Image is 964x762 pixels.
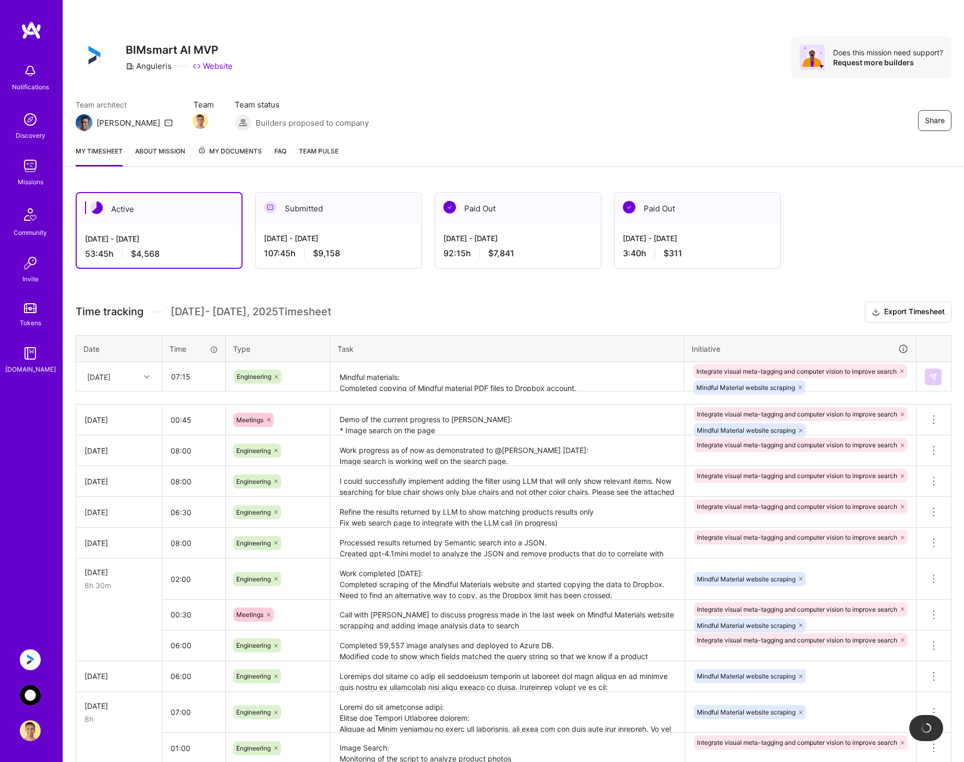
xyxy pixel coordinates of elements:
input: HH:MM [162,601,225,628]
input: HH:MM [162,468,225,495]
textarea: I could successfully implement adding the filter using LLM that will only show relevant items. No... [331,467,684,496]
div: Missions [18,176,43,187]
div: [DATE] [85,538,153,549]
div: 8h [85,713,153,724]
img: Submitted [264,201,276,213]
button: Export Timesheet [865,302,951,323]
span: Integrate visual meta-tagging and computer vision to improve search [697,533,897,541]
span: Integrate visual meta-tagging and computer vision to improve search [696,367,897,375]
span: Mindful Material website scraping [697,426,796,434]
input: HH:MM [163,363,225,390]
img: Invite [20,253,41,273]
img: logo [21,21,42,40]
a: Team Pulse [299,146,339,166]
div: Discovery [16,130,45,141]
span: Integrate visual meta-tagging and computer vision to improve search [697,503,897,510]
span: Mindful Material website scraping [697,622,796,629]
span: Integrate visual meta-tagging and computer vision to improve search [697,636,897,644]
div: 92:15 h [443,248,593,259]
div: Notifications [12,81,49,92]
div: Initiative [692,343,909,355]
a: Team Member Avatar [194,112,207,130]
div: Community [14,227,47,238]
textarea: Processed results returned by Semantic search into a JSON. Created gpt-4.1mini model to analyze t... [331,529,684,557]
span: Integrate visual meta-tagging and computer vision to improve search [697,410,897,418]
span: Engineering [236,708,271,716]
div: 107:45 h [264,248,413,259]
input: HH:MM [162,565,225,593]
div: Invite [22,273,39,284]
div: [DATE] [87,371,111,382]
textarea: Call with [PERSON_NAME] to discuss progress made in the last week on Mindful Materials website sc... [331,601,684,629]
span: Engineering [236,539,271,547]
img: Paid Out [443,201,456,213]
a: User Avatar [17,720,43,741]
img: AnyTeam: Team for AI-Powered Sales Platform [20,685,41,706]
textarea: Mindful materials: Completed copying of Mindful material PDF files to Dropbox account. Created no... [331,363,683,391]
a: AnyTeam: Team for AI-Powered Sales Platform [17,685,43,706]
div: [DATE] [85,445,153,456]
div: [DATE] [85,476,153,487]
button: Share [918,110,951,131]
input: HH:MM [162,698,225,726]
div: [DATE] [85,567,153,578]
div: Time [170,343,218,354]
img: guide book [20,343,41,364]
textarea: Refine the results returned by LLM to show matching products results only Fix web search page to ... [331,498,684,527]
input: HH:MM [162,406,225,434]
i: icon Mail [164,118,173,127]
textarea: Loremi do sit ametconse adipi: Elitse doe Tempori Utlaboree dolorem: Aliquae ad Minim veniamqu no... [331,693,684,732]
div: [DATE] [85,700,153,711]
div: [DATE] - [DATE] [443,233,593,244]
a: My Documents [198,146,262,166]
span: Meetings [236,611,263,618]
span: $9,158 [313,248,340,259]
div: Anguleris [126,61,172,72]
span: Time tracking [76,305,143,318]
img: tokens [24,303,37,313]
textarea: Completed 59,557 image analyses and deployed to Azure DB. Modified code to show which fields matc... [331,632,684,660]
span: Team architect [76,99,173,110]
a: Anguleris: BIMsmart AI MVP [17,649,43,670]
span: Engineering [236,508,271,516]
img: Submit [929,373,937,381]
div: 53:45 h [85,248,233,259]
span: Engineering [237,373,271,380]
div: Paid Out [435,193,601,224]
div: [DATE] [85,414,153,425]
img: Paid Out [623,201,635,213]
th: Task [330,335,684,362]
h3: BIMsmart AI MVP [126,43,233,56]
input: HH:MM [162,498,225,526]
textarea: Work completed [DATE]: Completed scraping of the Mindful Materials website and started copying th... [331,559,684,599]
div: [DATE] [85,507,153,518]
a: About Mission [135,146,185,166]
div: [DATE] - [DATE] [623,233,772,244]
input: HH:MM [162,529,225,557]
img: Active [90,201,103,214]
input: HH:MM [162,734,225,762]
img: Anguleris: BIMsmart AI MVP [20,649,41,670]
span: $7,841 [488,248,514,259]
input: HH:MM [162,632,225,659]
div: Request more builders [833,57,943,67]
textarea: Work progress as of now as demonstrated to @[PERSON_NAME] [DATE]: Image search is working well on... [331,436,684,465]
input: HH:MM [162,662,225,690]
span: Integrate visual meta-tagging and computer vision to improve search [697,441,897,449]
span: Integrate visual meta-tagging and computer vision to improve search [697,739,897,746]
span: My Documents [198,146,262,157]
div: [DATE] - [DATE] [264,233,413,244]
img: bell [20,61,41,81]
span: Integrate visual meta-tagging and computer vision to improve search [697,472,897,480]
input: HH:MM [162,437,225,465]
div: Tokens [20,317,41,328]
span: Engineering [236,672,271,680]
img: Avatar [800,45,825,70]
th: Date [76,335,162,362]
img: Community [18,202,43,227]
div: [DATE] - [DATE] [85,233,233,244]
span: Engineering [236,478,271,485]
span: Engineering [236,744,271,752]
div: Active [77,193,242,225]
i: icon Chevron [144,374,149,379]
